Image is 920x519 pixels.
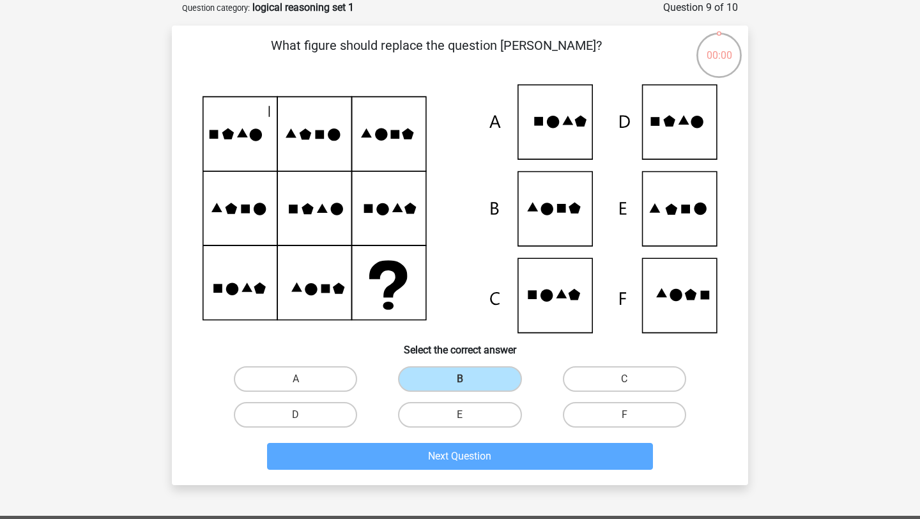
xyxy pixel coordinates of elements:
button: Next Question [267,443,654,470]
label: F [563,402,686,428]
label: D [234,402,357,428]
div: 00:00 [695,31,743,63]
label: B [398,366,521,392]
small: Question category: [182,3,250,13]
p: What figure should replace the question [PERSON_NAME]? [192,36,680,74]
label: C [563,366,686,392]
label: A [234,366,357,392]
h6: Select the correct answer [192,334,728,356]
strong: logical reasoning set 1 [252,1,354,13]
label: E [398,402,521,428]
